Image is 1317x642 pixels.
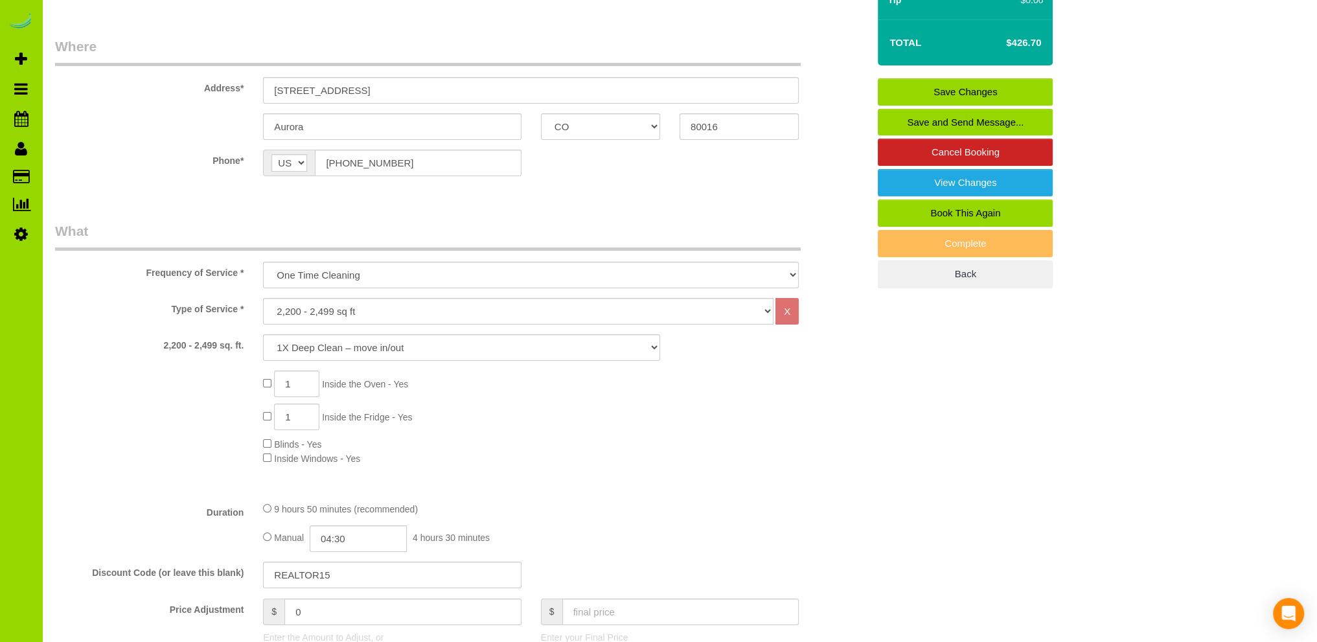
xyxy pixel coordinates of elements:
input: final price [562,599,799,625]
a: Save and Send Message... [878,109,1053,136]
span: $ [541,599,562,625]
legend: What [55,222,801,251]
legend: Where [55,37,801,66]
div: Open Intercom Messenger [1273,598,1304,629]
a: Save Changes [878,78,1053,106]
span: 4 hours 30 minutes [413,533,490,543]
span: Manual [274,533,304,543]
h4: $426.70 [967,38,1041,49]
label: Frequency of Service * [45,262,253,279]
a: Back [878,260,1053,288]
input: City* [263,113,521,140]
span: Inside the Fridge - Yes [322,412,412,422]
input: Zip Code* [680,113,799,140]
a: View Changes [878,169,1053,196]
label: Address* [45,77,253,95]
label: Discount Code (or leave this blank) [45,562,253,579]
label: Price Adjustment [45,599,253,616]
img: Automaid Logo [8,13,34,31]
span: Blinds - Yes [274,439,321,450]
label: Duration [45,501,253,519]
span: Inside the Oven - Yes [322,379,408,389]
label: Phone* [45,150,253,167]
a: Cancel Booking [878,139,1053,166]
label: Type of Service * [45,298,253,315]
span: 9 hours 50 minutes (recommended) [274,504,418,514]
input: Phone* [315,150,521,176]
a: Book This Again [878,200,1053,227]
label: 2,200 - 2,499 sq. ft. [45,334,253,352]
span: Inside Windows - Yes [274,453,360,464]
span: $ [263,599,284,625]
strong: Total [889,37,921,48]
